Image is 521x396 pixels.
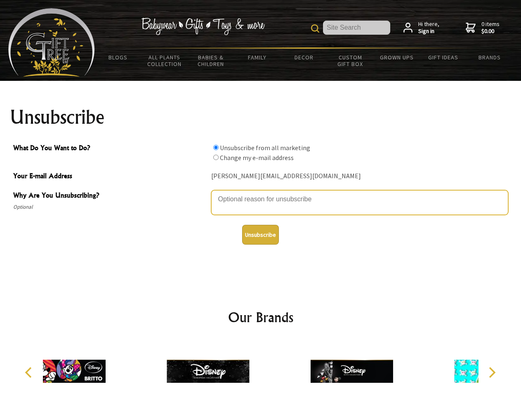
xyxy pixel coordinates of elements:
[467,49,513,66] a: Brands
[13,202,207,212] span: Optional
[466,21,500,35] a: 0 items$0.00
[281,49,327,66] a: Decor
[481,28,500,35] strong: $0.00
[311,24,319,33] img: product search
[13,190,207,202] span: Why Are You Unsubscribing?
[420,49,467,66] a: Gift Ideas
[242,225,279,245] button: Unsubscribe
[323,21,390,35] input: Site Search
[220,144,310,152] label: Unsubscribe from all marketing
[17,307,505,327] h2: Our Brands
[211,190,508,215] textarea: Why Are You Unsubscribing?
[373,49,420,66] a: Grown Ups
[403,21,439,35] a: Hi there,Sign in
[483,363,501,382] button: Next
[211,170,508,183] div: [PERSON_NAME][EMAIL_ADDRESS][DOMAIN_NAME]
[481,20,500,35] span: 0 items
[95,49,141,66] a: BLOGS
[13,171,207,183] span: Your E-mail Address
[188,49,234,73] a: Babies & Children
[220,153,294,162] label: Change my e-mail address
[10,107,512,127] h1: Unsubscribe
[8,8,95,77] img: Babyware - Gifts - Toys and more...
[327,49,374,73] a: Custom Gift Box
[418,21,439,35] span: Hi there,
[141,18,265,35] img: Babywear - Gifts - Toys & more
[234,49,281,66] a: Family
[141,49,188,73] a: All Plants Collection
[418,28,439,35] strong: Sign in
[213,145,219,150] input: What Do You Want to Do?
[21,363,39,382] button: Previous
[13,143,207,155] span: What Do You Want to Do?
[213,155,219,160] input: What Do You Want to Do?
